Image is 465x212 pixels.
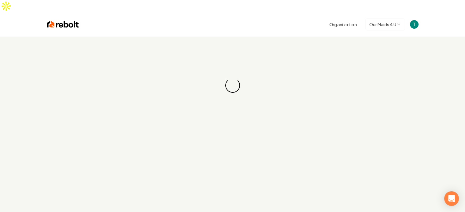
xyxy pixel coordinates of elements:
[410,20,419,29] button: Open user button
[223,76,242,95] div: Loading
[410,20,419,29] img: Tony Neely
[444,191,459,206] div: Open Intercom Messenger
[326,19,360,30] button: Organization
[47,20,79,29] img: Rebolt Logo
